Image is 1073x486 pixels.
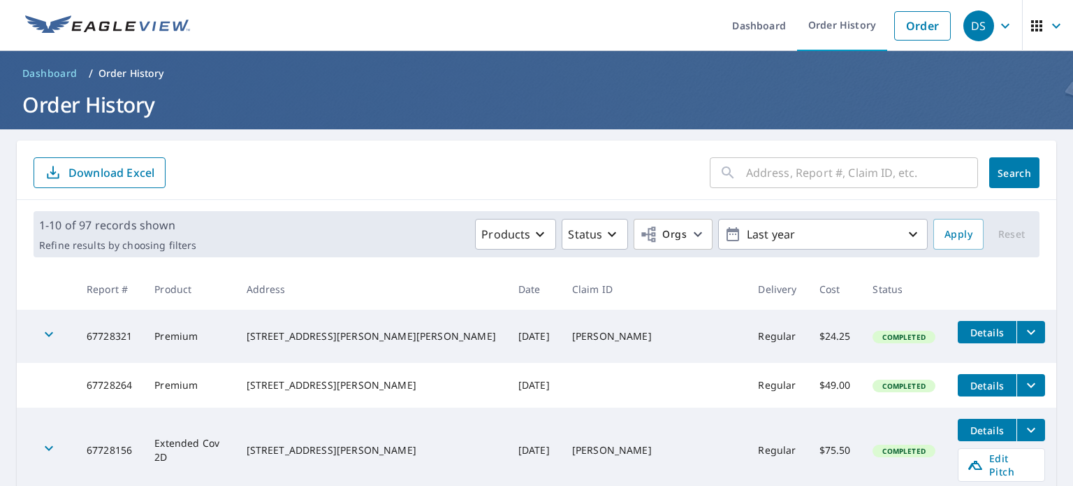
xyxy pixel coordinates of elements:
td: [DATE] [507,310,561,363]
span: Details [966,379,1008,392]
button: Status [562,219,628,250]
td: 67728264 [75,363,143,408]
td: [DATE] [507,363,561,408]
p: Status [568,226,602,243]
p: Download Excel [68,165,154,180]
li: / [89,65,93,82]
p: Order History [98,66,164,80]
span: Apply [944,226,972,243]
button: Search [989,157,1039,188]
span: Details [966,424,1008,437]
img: EV Logo [25,15,190,36]
td: 67728321 [75,310,143,363]
a: Order [894,11,951,41]
p: Refine results by choosing filters [39,239,196,252]
th: Cost [808,269,862,310]
nav: breadcrumb [17,62,1056,85]
button: detailsBtn-67728264 [958,374,1016,396]
button: Orgs [634,219,713,250]
input: Address, Report #, Claim ID, etc. [746,153,978,192]
td: $49.00 [808,363,862,408]
button: Download Excel [34,157,166,188]
td: Premium [143,310,235,363]
td: $24.25 [808,310,862,363]
td: Regular [747,363,808,408]
th: Report # [75,269,143,310]
span: Dashboard [22,66,78,80]
th: Product [143,269,235,310]
p: Products [481,226,530,243]
td: [PERSON_NAME] [561,310,747,363]
div: DS [963,10,994,41]
a: Edit Pitch [958,448,1045,482]
span: Completed [874,332,933,342]
th: Claim ID [561,269,747,310]
span: Completed [874,446,933,456]
td: Regular [747,310,808,363]
button: Products [475,219,556,250]
button: detailsBtn-67728156 [958,419,1016,441]
th: Delivery [747,269,808,310]
th: Status [861,269,947,310]
h1: Order History [17,90,1056,119]
button: detailsBtn-67728321 [958,321,1016,343]
div: [STREET_ADDRESS][PERSON_NAME] [247,443,496,457]
div: [STREET_ADDRESS][PERSON_NAME][PERSON_NAME] [247,329,496,343]
th: Address [235,269,507,310]
button: filesDropdownBtn-67728156 [1016,419,1045,441]
td: Premium [143,363,235,408]
span: Details [966,326,1008,339]
button: Last year [718,219,928,250]
a: Dashboard [17,62,83,85]
th: Date [507,269,561,310]
button: filesDropdownBtn-67728321 [1016,321,1045,343]
span: Orgs [640,226,687,243]
button: Apply [933,219,984,250]
span: Completed [874,381,933,391]
span: Edit Pitch [967,452,1036,478]
div: [STREET_ADDRESS][PERSON_NAME] [247,378,496,392]
span: Search [1000,166,1028,180]
p: Last year [741,222,905,247]
button: filesDropdownBtn-67728264 [1016,374,1045,396]
p: 1-10 of 97 records shown [39,217,196,234]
